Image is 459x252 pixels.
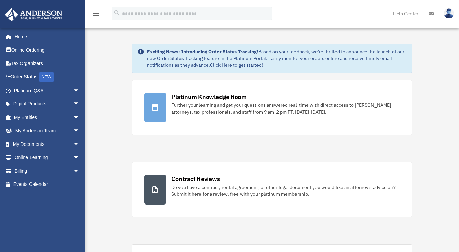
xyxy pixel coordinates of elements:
[73,111,87,124] span: arrow_drop_down
[132,162,412,217] a: Contract Reviews Do you have a contract, rental agreement, or other legal document you would like...
[5,70,90,84] a: Order StatusNEW
[5,84,90,97] a: Platinum Q&Aarrow_drop_down
[5,30,87,43] a: Home
[113,9,121,17] i: search
[5,111,90,124] a: My Entitiesarrow_drop_down
[147,49,258,55] strong: Exciting News: Introducing Order Status Tracking!
[5,43,90,57] a: Online Ordering
[5,164,90,178] a: Billingarrow_drop_down
[73,84,87,98] span: arrow_drop_down
[210,62,263,68] a: Click Here to get started!
[171,184,399,197] div: Do you have a contract, rental agreement, or other legal document you would like an attorney's ad...
[3,8,64,21] img: Anderson Advisors Platinum Portal
[73,151,87,165] span: arrow_drop_down
[73,97,87,111] span: arrow_drop_down
[92,12,100,18] a: menu
[171,102,399,115] div: Further your learning and get your questions answered real-time with direct access to [PERSON_NAM...
[39,72,54,82] div: NEW
[444,8,454,18] img: User Pic
[171,93,247,101] div: Platinum Knowledge Room
[147,48,406,69] div: Based on your feedback, we're thrilled to announce the launch of our new Order Status Tracking fe...
[5,124,90,138] a: My Anderson Teamarrow_drop_down
[5,178,90,191] a: Events Calendar
[5,151,90,164] a: Online Learningarrow_drop_down
[5,137,90,151] a: My Documentsarrow_drop_down
[92,9,100,18] i: menu
[132,80,412,135] a: Platinum Knowledge Room Further your learning and get your questions answered real-time with dire...
[73,137,87,151] span: arrow_drop_down
[5,97,90,111] a: Digital Productsarrow_drop_down
[5,57,90,70] a: Tax Organizers
[73,124,87,138] span: arrow_drop_down
[171,175,220,183] div: Contract Reviews
[73,164,87,178] span: arrow_drop_down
